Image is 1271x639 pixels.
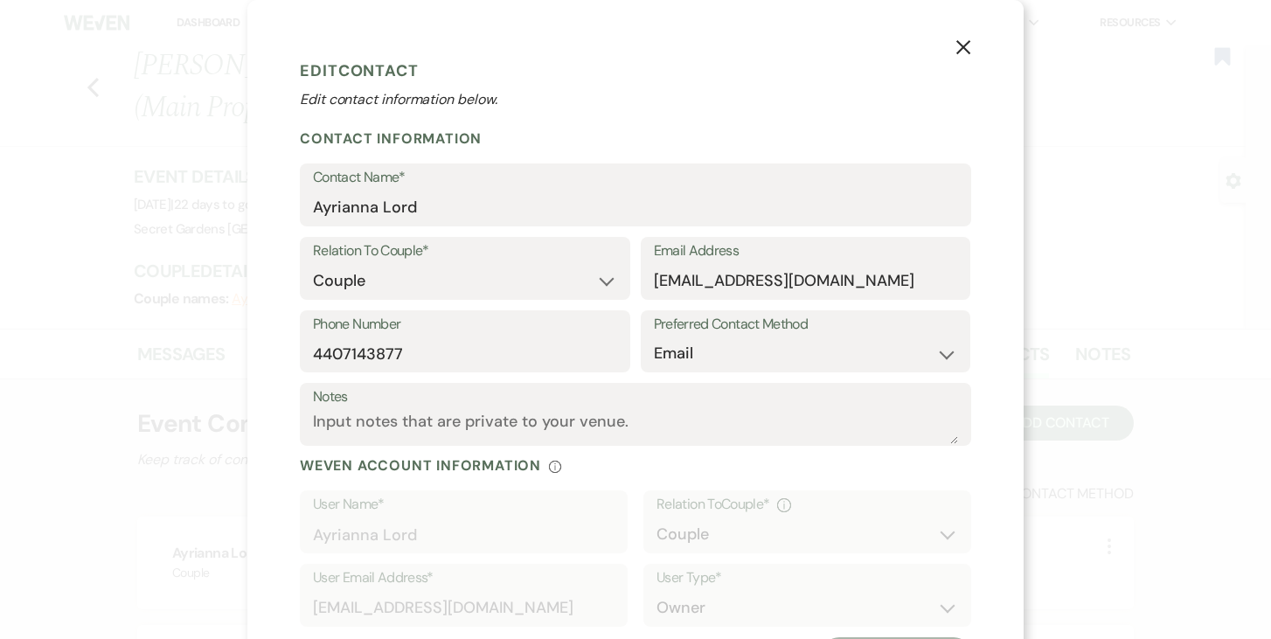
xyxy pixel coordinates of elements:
label: Preferred Contact Method [654,312,958,337]
h1: Edit Contact [300,58,971,84]
label: Phone Number [313,312,617,337]
label: Relation To Couple* [313,239,617,264]
p: Edit contact information below. [300,89,971,110]
input: First and Last Name [313,191,958,225]
label: User Email Address* [313,566,615,591]
label: Notes [313,385,958,410]
label: Contact Name* [313,165,958,191]
label: User Type* [656,566,958,591]
label: Email Address [654,239,958,264]
h2: Contact Information [300,129,971,148]
div: Weven Account Information [300,456,971,475]
div: Relation To Couple * [656,492,958,517]
label: User Name* [313,492,615,517]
